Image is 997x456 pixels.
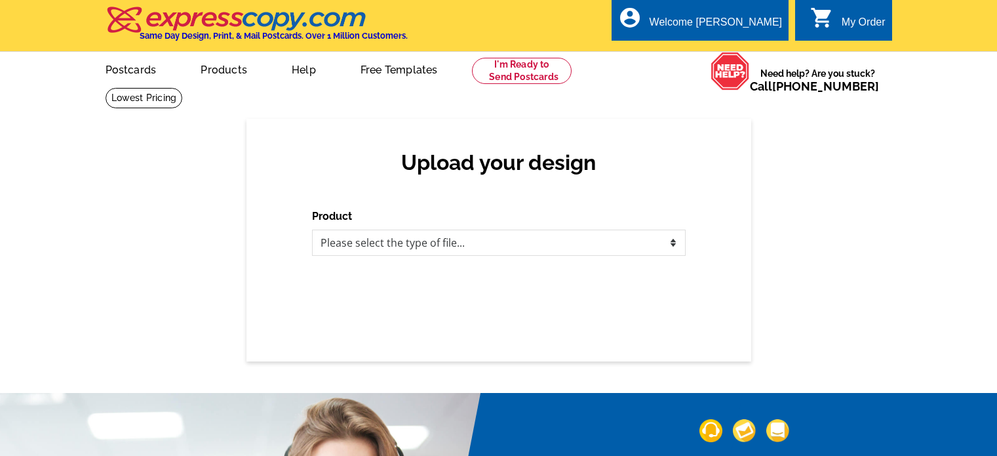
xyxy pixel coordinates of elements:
[810,6,834,30] i: shopping_cart
[711,52,750,91] img: help
[618,6,642,30] i: account_circle
[340,53,459,84] a: Free Templates
[750,79,879,93] span: Call
[766,419,789,442] img: support-img-3_1.png
[140,31,408,41] h4: Same Day Design, Print, & Mail Postcards. Over 1 Million Customers.
[271,53,337,84] a: Help
[180,53,268,84] a: Products
[772,79,879,93] a: [PHONE_NUMBER]
[842,16,886,35] div: My Order
[733,419,756,442] img: support-img-2.png
[810,14,886,31] a: shopping_cart My Order
[750,67,886,93] span: Need help? Are you stuck?
[106,16,408,41] a: Same Day Design, Print, & Mail Postcards. Over 1 Million Customers.
[312,209,352,224] label: Product
[650,16,782,35] div: Welcome [PERSON_NAME]
[699,419,722,442] img: support-img-1.png
[325,150,673,175] h2: Upload your design
[85,53,178,84] a: Postcards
